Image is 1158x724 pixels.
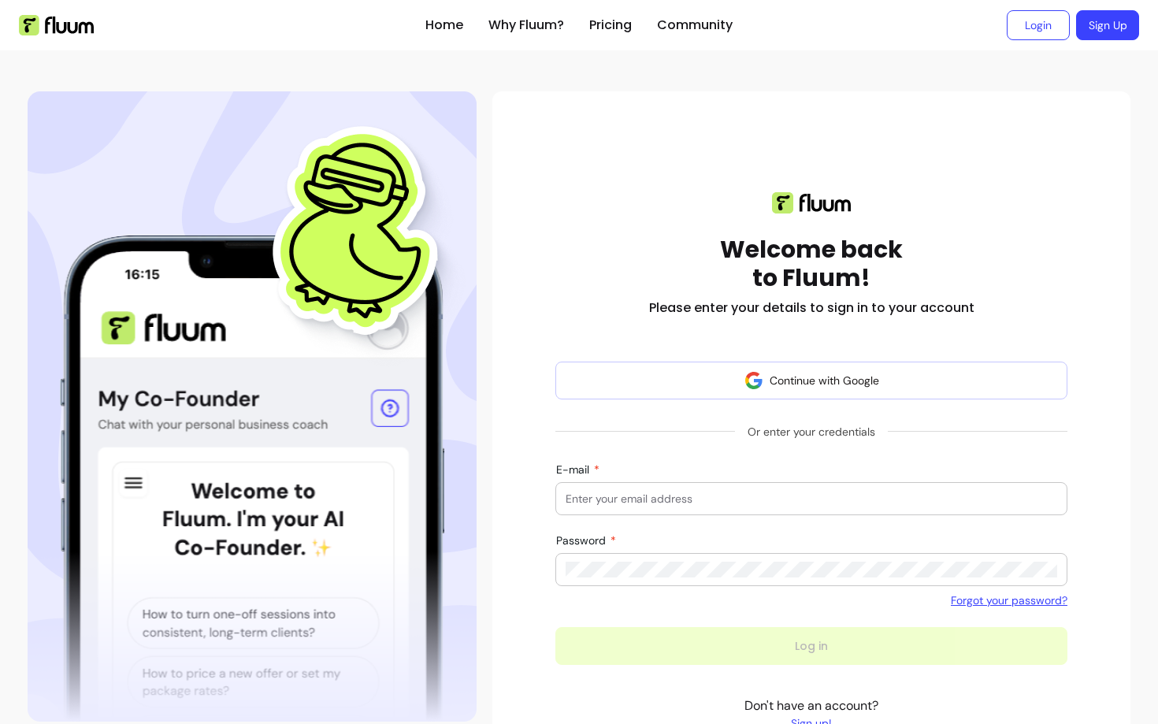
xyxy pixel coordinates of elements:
[1076,10,1139,40] a: Sign Up
[744,371,763,390] img: avatar
[649,299,974,317] h2: Please enter your details to sign in to your account
[657,16,733,35] a: Community
[555,362,1067,399] button: Continue with Google
[720,236,903,292] h1: Welcome back to Fluum!
[556,462,592,477] span: E-mail
[589,16,632,35] a: Pricing
[1007,10,1070,40] a: Login
[556,533,609,548] span: Password
[566,562,1057,577] input: Password
[735,418,888,446] span: Or enter your credentials
[566,491,1057,507] input: E-mail
[425,16,463,35] a: Home
[951,592,1067,608] a: Forgot your password?
[488,16,564,35] a: Why Fluum?
[772,192,851,213] img: Fluum logo
[19,15,94,35] img: Fluum Logo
